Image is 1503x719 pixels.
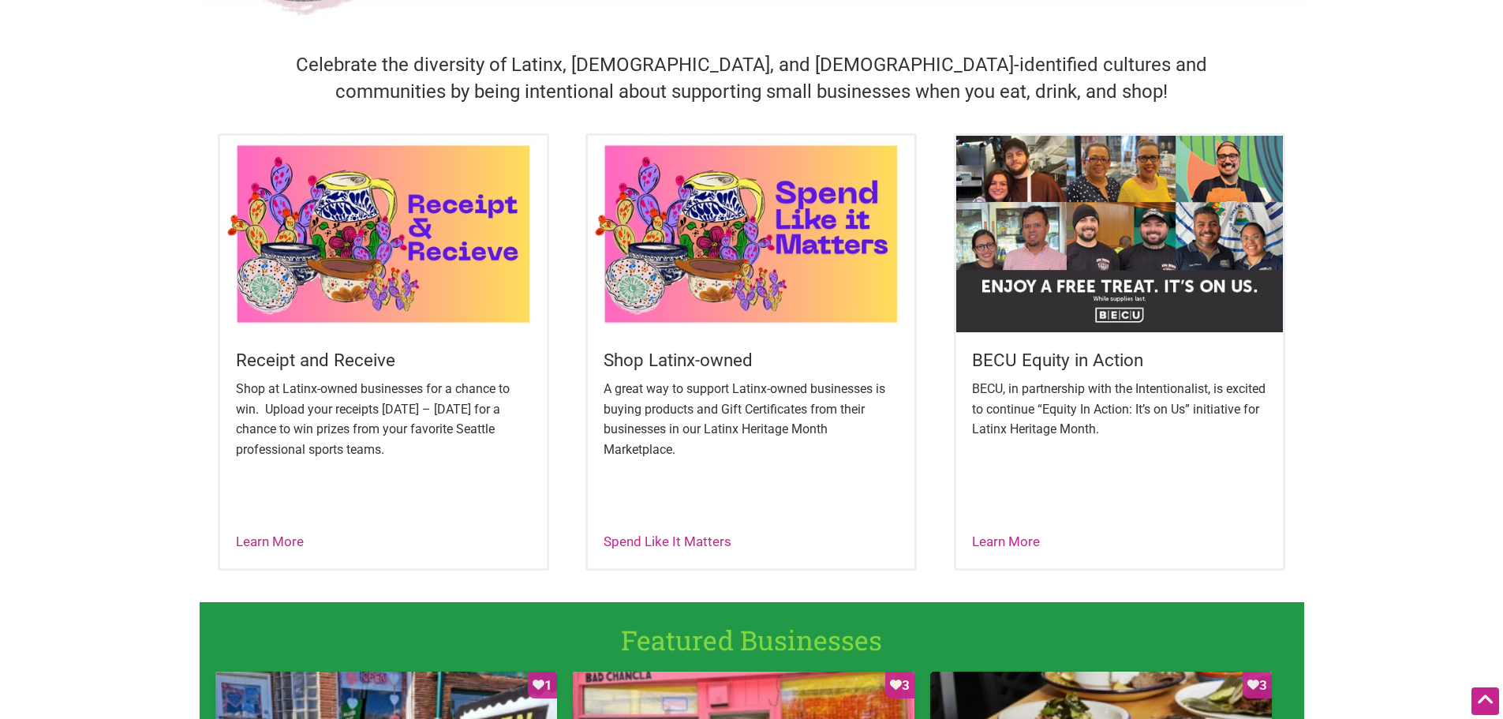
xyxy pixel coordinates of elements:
h1: Featured Businesses [212,621,1292,659]
a: Spend Like It Matters [604,534,731,549]
p: BECU, in partnership with the Intentionalist, is excited to continue “Equity In Action: It’s on U... [972,379,1267,440]
p: A great way to support Latinx-owned businesses is buying products and Gift Certificates from thei... [604,379,899,459]
img: Equity in Action - Latinx Heritage Month [956,136,1283,331]
h5: BECU Equity in Action [972,348,1267,373]
h5: Shop Latinx-owned [604,348,899,373]
h5: Receipt and Receive [236,348,531,373]
div: Scroll Back to Top [1471,687,1499,715]
p: Shop at Latinx-owned businesses for a chance to win. Upload your receipts [DATE] – [DATE] for a c... [236,379,531,459]
a: Learn More [236,534,304,549]
img: Latinx / Hispanic Heritage Month [588,136,914,331]
img: Latinx / Hispanic Heritage Month [220,136,547,331]
h4: Celebrate the diversity of Latinx, [DEMOGRAPHIC_DATA], and [DEMOGRAPHIC_DATA]-identified cultures... [255,52,1249,105]
a: Learn More [972,534,1040,549]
